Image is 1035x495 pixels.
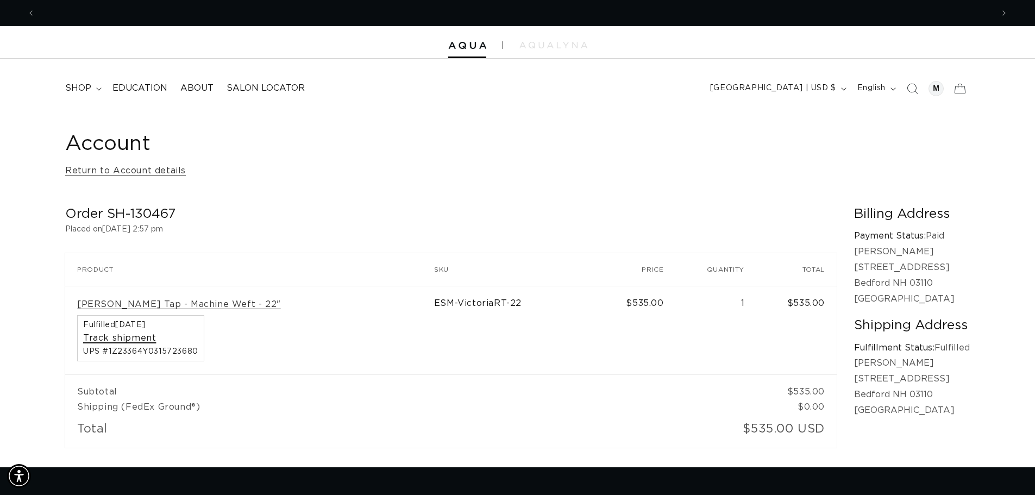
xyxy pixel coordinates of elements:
h1: Account [65,131,970,158]
td: Subtotal [65,374,756,399]
td: $0.00 [756,399,837,415]
span: shop [65,83,91,94]
time: [DATE] 2:57 pm [102,225,163,233]
strong: Fulfillment Status: [854,343,934,352]
summary: Search [900,77,924,101]
a: About [174,76,220,101]
p: Fulfilled [854,340,970,356]
button: English [851,78,900,99]
h2: Billing Address [854,206,970,223]
p: Paid [854,228,970,244]
span: About [180,83,214,94]
a: Education [106,76,174,101]
p: Placed on [65,223,837,236]
span: Education [112,83,167,94]
button: Next announcement [992,3,1016,23]
time: [DATE] [115,321,146,329]
img: aqualyna.com [519,42,587,48]
div: Accessibility Menu [7,464,31,488]
th: Total [756,253,837,286]
span: [GEOGRAPHIC_DATA] | USD $ [710,83,836,94]
th: SKU [434,253,595,286]
td: Total [65,415,676,448]
h2: Order SH-130467 [65,206,837,223]
th: Price [595,253,676,286]
td: ESM-VictoriaRT-22 [434,286,595,375]
p: [PERSON_NAME] [STREET_ADDRESS] Bedford NH 03110 [GEOGRAPHIC_DATA] [854,244,970,306]
span: English [857,83,886,94]
th: Quantity [676,253,756,286]
span: Fulfilled [83,321,198,329]
a: [PERSON_NAME] Tap - Machine Weft - 22" [77,299,281,310]
td: $535.00 [756,286,837,375]
span: $535.00 [626,299,663,308]
a: Track shipment [83,333,156,344]
span: Salon Locator [227,83,305,94]
h2: Shipping Address [854,317,970,334]
td: 1 [676,286,756,375]
a: Return to Account details [65,163,186,179]
th: Product [65,253,434,286]
summary: shop [59,76,106,101]
button: Previous announcement [19,3,43,23]
a: Salon Locator [220,76,311,101]
strong: Payment Status: [854,231,926,240]
td: $535.00 USD [676,415,837,448]
img: Aqua Hair Extensions [448,42,486,49]
p: [PERSON_NAME] [STREET_ADDRESS] Bedford NH 03110 [GEOGRAPHIC_DATA] [854,355,970,418]
button: [GEOGRAPHIC_DATA] | USD $ [704,78,851,99]
td: Shipping (FedEx Ground®) [65,399,756,415]
td: $535.00 [756,374,837,399]
span: UPS #1Z23364Y0315723680 [83,348,198,355]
